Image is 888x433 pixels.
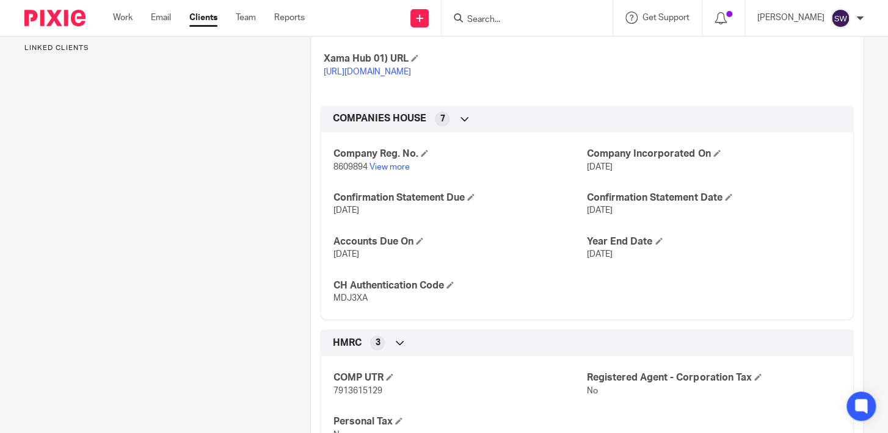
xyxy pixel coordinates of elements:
[333,206,358,215] span: [DATE]
[757,12,824,24] p: [PERSON_NAME]
[274,12,305,24] a: Reports
[375,337,380,349] span: 3
[831,9,850,28] img: svg%3E
[332,112,426,125] span: COMPANIES HOUSE
[113,12,133,24] a: Work
[466,15,576,26] input: Search
[24,43,291,53] p: Linked clients
[642,13,690,22] span: Get Support
[323,68,410,76] a: [URL][DOMAIN_NAME]
[369,163,409,171] a: View more
[333,235,587,248] h4: Accounts Due On
[333,250,358,259] span: [DATE]
[587,148,841,160] h4: Company Incorporated On
[24,10,86,26] img: Pixie
[587,191,841,204] h4: Confirmation Statement Date
[333,279,587,292] h4: CH Authentication Code
[236,12,256,24] a: Team
[440,113,445,125] span: 7
[333,294,367,302] span: MDJ3XA
[587,371,841,384] h4: Registered Agent - Corporation Tax
[333,148,587,160] h4: Company Reg. No.
[333,371,587,384] h4: COMP UTR
[333,387,382,395] span: 7913615129
[333,191,587,204] h4: Confirmation Statement Due
[587,250,613,259] span: [DATE]
[323,52,587,65] h4: Xama Hub 01) URL
[587,235,841,248] h4: Year End Date
[189,12,217,24] a: Clients
[332,337,361,349] span: HMRC
[587,206,613,215] span: [DATE]
[587,387,598,395] span: No
[333,415,587,428] h4: Personal Tax
[333,163,367,171] span: 8609894
[151,12,171,24] a: Email
[587,163,613,171] span: [DATE]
